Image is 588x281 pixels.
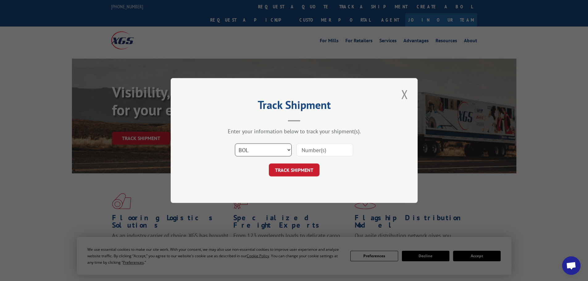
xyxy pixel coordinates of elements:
h2: Track Shipment [202,101,387,112]
button: TRACK SHIPMENT [269,163,319,176]
a: Open chat [562,256,581,275]
div: Enter your information below to track your shipment(s). [202,128,387,135]
input: Number(s) [296,143,353,156]
button: Close modal [399,86,410,103]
